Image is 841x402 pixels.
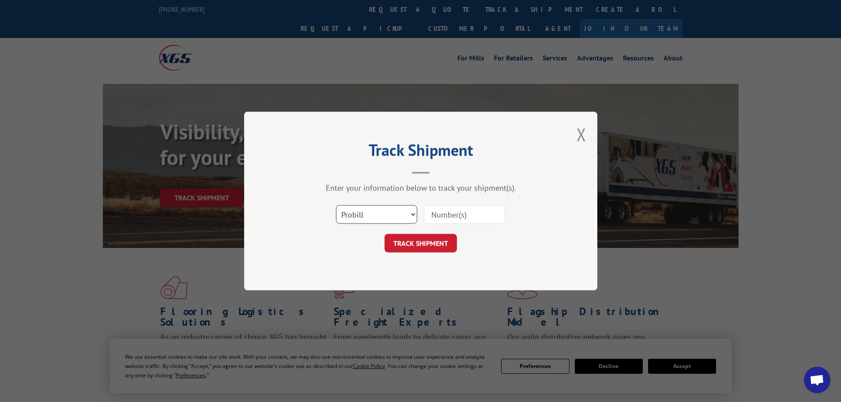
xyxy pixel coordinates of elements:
[577,123,586,146] button: Close modal
[288,183,553,193] div: Enter your information below to track your shipment(s).
[385,234,457,252] button: TRACK SHIPMENT
[424,205,505,224] input: Number(s)
[804,367,830,393] div: Open chat
[288,144,553,161] h2: Track Shipment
